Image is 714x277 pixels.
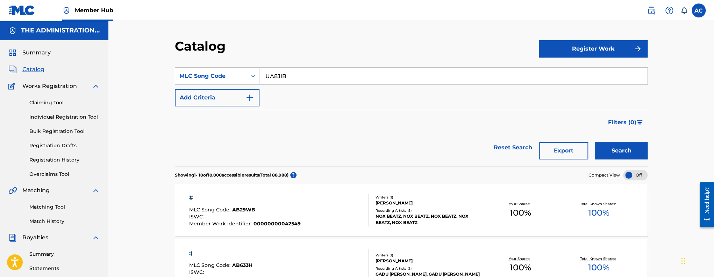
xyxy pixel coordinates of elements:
[8,65,17,74] img: Catalog
[8,5,35,15] img: MLC Logo
[679,244,714,277] iframe: Chat Widget
[375,258,481,264] div: [PERSON_NAME]
[8,48,51,57] a: SummarySummary
[539,142,588,159] button: Export
[608,118,636,127] span: Filters ( 0 )
[92,186,100,195] img: expand
[29,113,100,121] a: Individual Registration Tool
[92,233,100,242] img: expand
[189,220,254,227] span: Member Work Identifier :
[588,172,620,178] span: Compact View
[665,6,673,15] img: help
[22,186,50,195] span: Matching
[637,120,643,125] img: filter
[662,3,676,17] div: Help
[62,6,71,15] img: Top Rightsholder
[22,65,44,74] span: Catalog
[22,233,48,242] span: Royalties
[539,40,648,58] button: Register Work
[490,140,536,155] a: Reset Search
[92,82,100,90] img: expand
[509,207,531,219] span: 100 %
[509,201,532,207] p: Your Shares:
[692,3,706,17] div: User Menu
[8,48,17,57] img: Summary
[189,214,206,220] span: ISWC :
[8,186,17,195] img: Matching
[175,89,259,106] button: Add Criteria
[604,114,648,131] button: Filters (0)
[189,262,232,268] span: MLC Song Code :
[694,177,714,233] iframe: Resource Center
[29,218,100,225] a: Match History
[189,207,232,213] span: MLC Song Code :
[189,194,301,202] div: #
[588,207,609,219] span: 100 %
[75,6,113,14] span: Member Hub
[375,266,481,271] div: Recording Artists ( 2 )
[375,195,481,200] div: Writers ( 1 )
[189,269,206,275] span: ISWC :
[232,262,252,268] span: AB633H
[8,82,17,90] img: Works Registration
[175,67,648,166] form: Search Form
[29,265,100,272] a: Statements
[8,27,17,35] img: Accounts
[680,7,687,14] div: Notifications
[580,256,617,261] p: Total Known Shares:
[681,250,685,271] div: Drag
[175,184,648,236] a: #MLC Song Code:AB29WBISWC:Member Work Identifier:00000000042549Writers (1)[PERSON_NAME]Recording ...
[634,45,642,53] img: f7272a7cc735f4ea7f67.svg
[290,172,297,178] span: ?
[232,207,255,213] span: AB29WB
[644,3,658,17] a: Public Search
[29,156,100,164] a: Registration History
[29,99,100,106] a: Claiming Tool
[580,201,617,207] p: Total Known Shares:
[647,6,655,15] img: search
[245,93,254,102] img: 9d2ae6d4665cec9f34b9.svg
[29,203,100,211] a: Matching Tool
[375,208,481,213] div: Recording Artists ( 5 )
[29,128,100,135] a: Bulk Registration Tool
[588,261,609,274] span: 100 %
[29,250,100,258] a: Summary
[29,171,100,178] a: Overclaims Tool
[179,72,242,80] div: MLC Song Code
[375,200,481,206] div: [PERSON_NAME]
[22,48,51,57] span: Summary
[8,65,44,74] a: CatalogCatalog
[595,142,648,159] button: Search
[509,261,531,274] span: 100 %
[8,233,17,242] img: Royalties
[22,82,77,90] span: Works Registration
[375,213,481,226] div: NOX BEATZ, NOX BEATZ, NOX BEATZ, NOX BEATZ, NOX BEATZ
[189,249,252,257] div: :(
[175,172,288,178] p: Showing 1 - 10 of 10,000 accessible results (Total 88,988 )
[375,253,481,258] div: Writers ( 1 )
[29,142,100,149] a: Registration Drafts
[21,27,100,35] h5: THE ADMINISTRATION MP INC
[254,220,301,227] span: 00000000042549
[175,38,229,54] h2: Catalog
[509,256,532,261] p: Your Shares:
